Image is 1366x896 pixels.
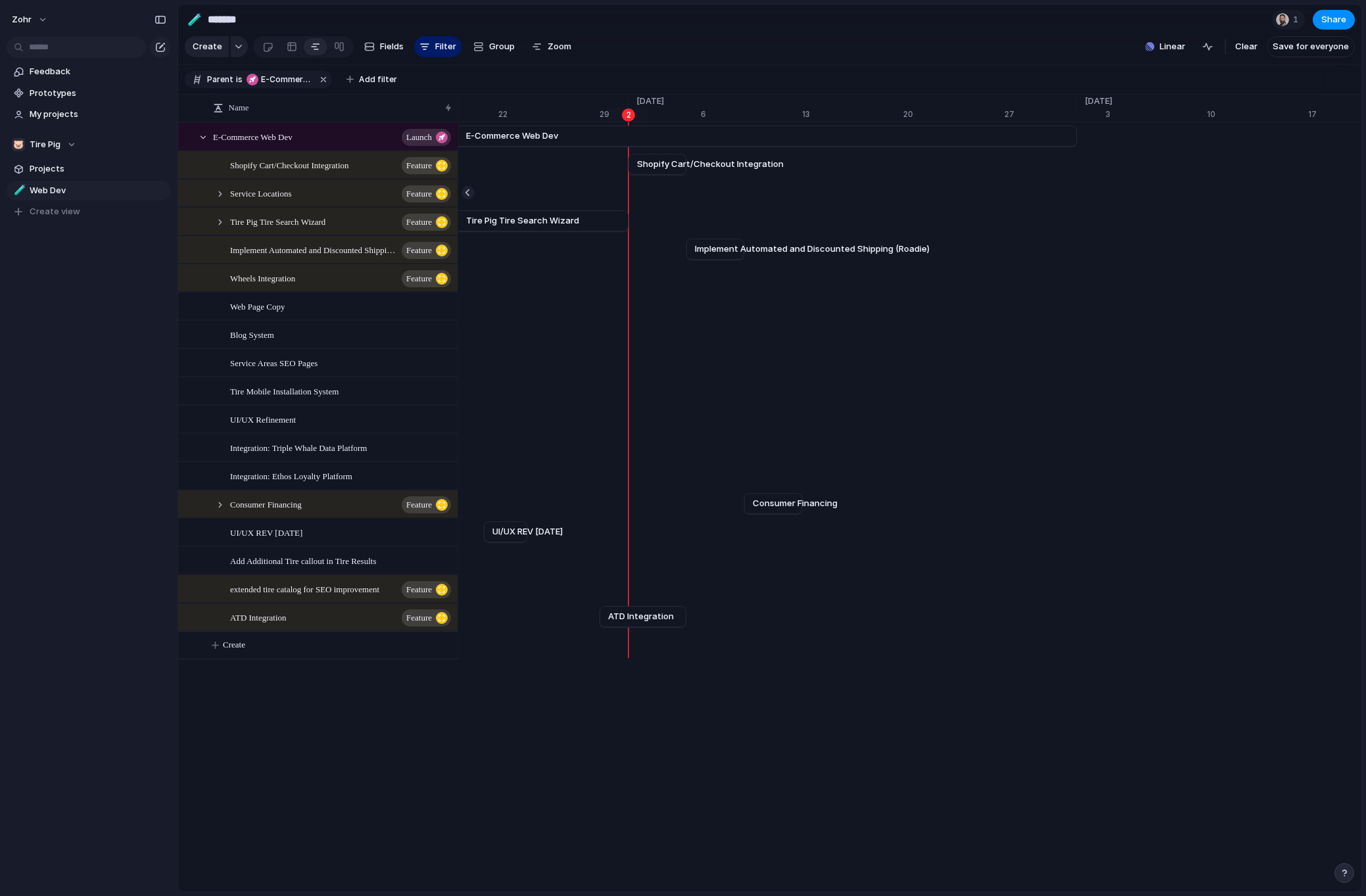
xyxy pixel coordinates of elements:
[30,138,60,151] span: Tire Pig
[753,494,793,513] a: Consumer Financing
[402,242,451,259] button: Feature
[1313,10,1355,30] button: Share
[1160,40,1185,53] span: Linear
[7,202,171,222] button: Create view
[359,74,397,85] span: Add filter
[406,128,432,147] span: launch
[903,108,1004,120] div: 20
[30,184,166,197] span: Web Dev
[406,609,432,627] span: Feature
[406,580,432,599] span: Feature
[230,298,285,314] span: Web Page Copy
[230,496,302,511] span: Consumer Financing
[230,242,398,257] span: Implement Automated and Discounted Shipping (Roadie)
[548,40,571,53] span: Zoom
[1106,108,1207,120] div: 3
[1140,37,1190,57] button: Linear
[380,40,404,53] span: Fields
[230,553,376,568] span: Add Additional Tire callout in Tire Results
[230,214,325,229] span: Tire Pig Tire Search Wizard
[7,181,171,200] a: 🧪Web Dev
[402,581,451,598] button: Feature
[185,36,229,57] button: Create
[695,239,736,259] a: Implement Automated and Discounted Shipping (Roadie)
[753,497,837,510] span: Consumer Financing
[7,83,171,103] a: Prototypes
[7,159,171,179] a: Projects
[492,525,563,538] span: UI/UX REV [DATE]
[435,40,456,53] span: Filter
[14,183,23,198] div: 🧪
[406,270,432,288] span: Feature
[802,108,903,120] div: 13
[230,468,352,483] span: Integration: Ethos Loyalty Platform
[406,213,432,231] span: Feature
[193,40,222,53] span: Create
[402,157,451,174] button: Feature
[402,270,451,287] button: Feature
[637,154,678,174] a: Shopify Cart/Checkout Integration
[359,36,409,57] button: Fields
[7,135,171,154] button: 🐷Tire Pig
[402,129,451,146] button: launch
[230,609,287,625] span: ATD Integration
[187,11,202,28] div: 🧪
[12,138,25,151] div: 🐷
[6,9,55,30] button: zohr
[230,355,318,370] span: Service Areas SEO Pages
[12,184,25,197] button: 🧪
[466,214,579,227] span: Tire Pig Tire Search Wizard
[230,412,296,427] span: UI/UX Refinement
[406,156,432,175] span: Feature
[339,70,405,89] button: Add filter
[628,95,672,108] span: [DATE]
[1321,13,1346,26] span: Share
[608,610,674,623] span: ATD Integration
[12,13,32,26] span: zohr
[498,108,600,120] div: 22
[489,40,515,53] span: Group
[701,108,802,120] div: 6
[247,74,312,85] span: E-Commerce Web Dev
[1235,40,1258,53] span: Clear
[230,383,339,398] span: Tire Mobile Installation System
[608,607,678,626] a: ATD Integration
[244,72,315,87] button: E-Commerce Web Dev
[191,632,478,659] button: Create
[1077,95,1120,108] span: [DATE]
[230,185,292,200] span: Service Locations
[637,158,784,171] span: Shopify Cart/Checkout Integration
[527,36,577,57] button: Zoom
[230,581,379,596] span: extended tire catalog for SEO improvement
[30,108,166,121] span: My projects
[414,36,461,57] button: Filter
[230,270,295,285] span: Wheels Integration
[30,87,166,100] span: Prototypes
[230,327,274,342] span: Blog System
[406,496,432,514] span: Feature
[695,243,930,256] span: Implement Automated and Discounted Shipping (Roadie)
[1267,36,1355,57] button: Save for everyone
[233,72,245,87] button: is
[406,241,432,260] span: Feature
[1207,108,1308,120] div: 10
[236,74,243,85] span: is
[492,522,519,542] a: UI/UX REV [DATE]
[402,609,451,626] button: Feature
[30,65,166,78] span: Feedback
[402,214,451,231] button: Feature
[467,36,521,57] button: Group
[1230,36,1263,57] button: Clear
[402,185,451,202] button: Feature
[7,62,171,82] a: Feedback
[1273,40,1349,53] span: Save for everyone
[1004,108,1077,120] div: 27
[30,205,80,218] span: Create view
[207,74,233,85] span: Parent
[1293,13,1302,26] span: 1
[406,185,432,203] span: Feature
[7,105,171,124] a: My projects
[230,525,302,540] span: UI/UX REV [DATE]
[600,108,628,120] div: 29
